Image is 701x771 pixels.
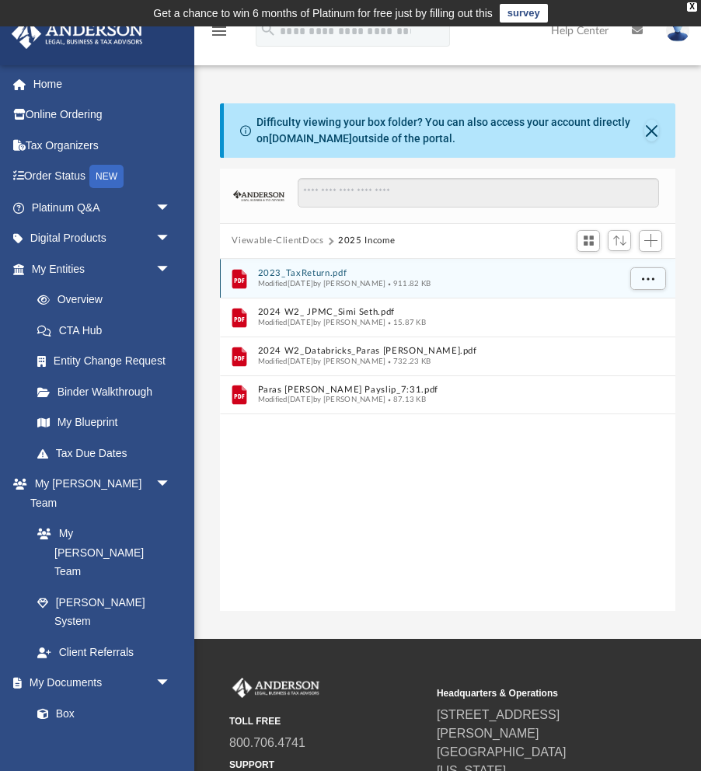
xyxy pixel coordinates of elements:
i: search [260,21,277,38]
a: Digital Productsarrow_drop_down [11,223,194,254]
input: Search files and folders [298,178,658,208]
a: Tax Organizers [11,130,194,161]
a: [PERSON_NAME] System [22,587,187,637]
button: Add [639,230,662,252]
a: Entity Change Request [22,346,194,377]
a: Box [22,698,179,729]
span: 87.13 KB [385,396,426,403]
button: Paras [PERSON_NAME] Payslip_7:31.pdf [257,384,617,394]
a: [DOMAIN_NAME] [269,132,352,145]
i: menu [210,22,228,40]
a: Platinum Q&Aarrow_drop_down [11,192,194,223]
span: 15.87 KB [385,318,426,326]
div: grid [220,259,676,612]
a: My [PERSON_NAME] Team [22,518,179,588]
button: Switch to Grid View [577,230,600,252]
span: 911.82 KB [385,279,431,287]
button: Close [644,120,659,141]
a: Tax Due Dates [22,438,194,469]
button: More options [630,267,665,290]
span: Modified [DATE] by [PERSON_NAME] [257,279,385,287]
img: User Pic [666,19,689,42]
small: Headquarters & Operations [437,686,633,700]
a: [STREET_ADDRESS][PERSON_NAME] [437,708,560,740]
span: Modified [DATE] by [PERSON_NAME] [257,396,385,403]
span: arrow_drop_down [155,192,187,224]
small: TOLL FREE [229,714,426,728]
button: Viewable-ClientDocs [232,234,323,248]
button: 2024 W2_Databricks_Paras [PERSON_NAME].pdf [257,346,617,356]
span: Modified [DATE] by [PERSON_NAME] [257,318,385,326]
div: close [687,2,697,12]
a: My Entitiesarrow_drop_down [11,253,194,284]
button: Sort [608,230,631,251]
a: survey [500,4,548,23]
span: arrow_drop_down [155,223,187,255]
a: 800.706.4741 [229,736,305,749]
a: menu [210,30,228,40]
div: NEW [89,165,124,188]
a: Client Referrals [22,637,187,668]
img: Anderson Advisors Platinum Portal [229,678,323,698]
a: My [PERSON_NAME] Teamarrow_drop_down [11,469,187,518]
a: Online Ordering [11,99,194,131]
button: 2024 W2_ JPMC_Simi Seth.pdf [257,307,617,317]
button: 2023_TaxReturn.pdf [257,268,617,278]
a: Home [11,68,194,99]
span: Modified [DATE] by [PERSON_NAME] [257,357,385,365]
a: CTA Hub [22,315,194,346]
a: Order StatusNEW [11,161,194,193]
img: Anderson Advisors Platinum Portal [7,19,148,49]
a: Binder Walkthrough [22,376,194,407]
a: My Blueprint [22,407,187,438]
span: arrow_drop_down [155,469,187,501]
button: 2025 Income [338,234,395,248]
span: arrow_drop_down [155,253,187,285]
a: Overview [22,284,194,316]
div: Difficulty viewing your box folder? You can also access your account directly on outside of the p... [256,114,645,147]
span: arrow_drop_down [155,668,187,699]
span: 732.23 KB [385,357,431,365]
div: Get a chance to win 6 months of Platinum for free just by filling out this [153,4,493,23]
a: My Documentsarrow_drop_down [11,668,187,699]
